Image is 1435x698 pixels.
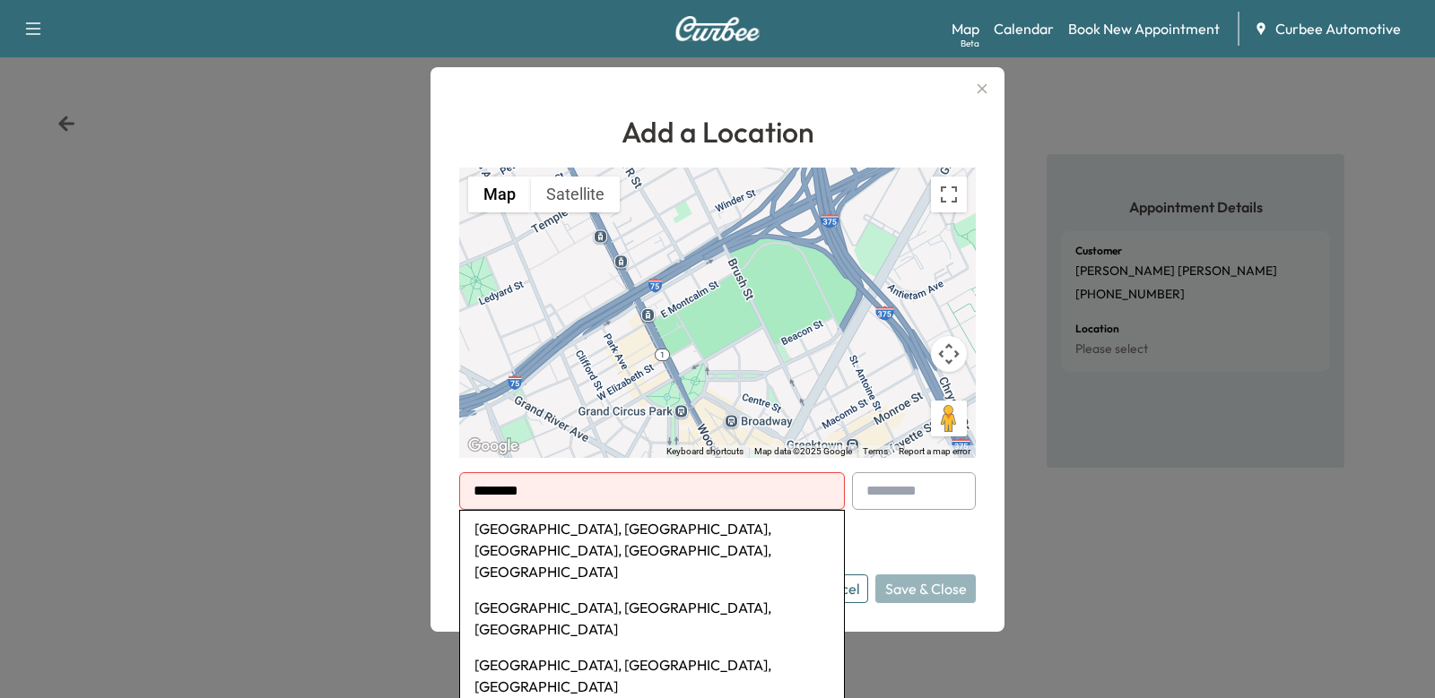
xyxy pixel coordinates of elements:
img: Google [464,435,523,458]
a: Open this area in Google Maps (opens a new window) [464,435,523,458]
span: Map data ©2025 Google [754,446,852,456]
button: Map camera controls [931,336,967,372]
a: Terms [863,446,888,456]
button: Show street map [468,177,531,212]
button: Show satellite imagery [531,177,620,212]
span: Curbee Automotive [1275,18,1401,39]
a: Report a map error [899,446,970,456]
a: MapBeta [952,18,979,39]
img: Curbee Logo [674,16,761,41]
li: [GEOGRAPHIC_DATA], [GEOGRAPHIC_DATA], [GEOGRAPHIC_DATA] [460,590,844,647]
a: Book New Appointment [1068,18,1220,39]
li: [GEOGRAPHIC_DATA], [GEOGRAPHIC_DATA], [GEOGRAPHIC_DATA], [GEOGRAPHIC_DATA], [GEOGRAPHIC_DATA] [460,511,844,590]
button: Toggle fullscreen view [931,177,967,212]
div: Beta [961,37,979,50]
a: Calendar [994,18,1054,39]
button: Keyboard shortcuts [666,445,744,458]
button: Drag Pegman onto the map to open Street View [931,401,967,436]
h1: Add a Location [459,110,976,153]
